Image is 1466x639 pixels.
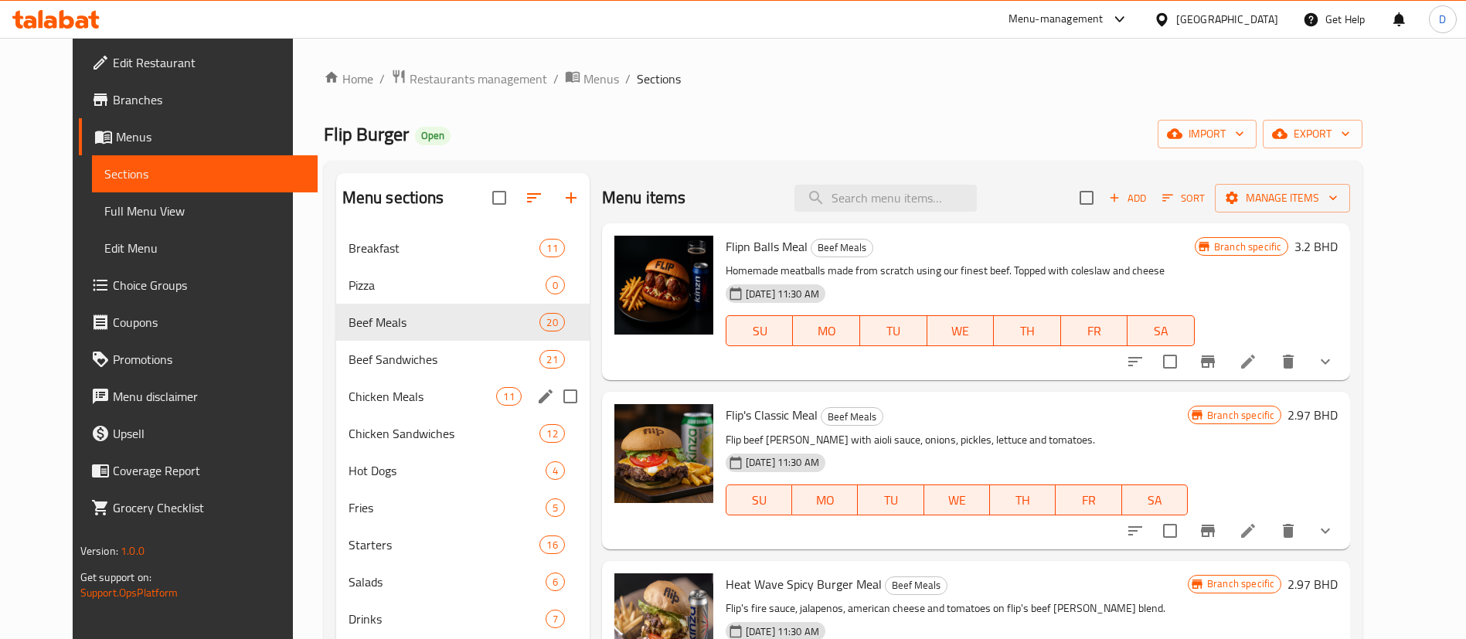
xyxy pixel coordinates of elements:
[1056,484,1121,515] button: FR
[1154,515,1186,547] span: Select to update
[1176,11,1278,28] div: [GEOGRAPHIC_DATA]
[726,573,882,596] span: Heat Wave Spicy Burger Meal
[540,538,563,552] span: 16
[1201,576,1281,591] span: Branch specific
[1239,352,1257,371] a: Edit menu item
[534,385,557,408] button: edit
[92,229,318,267] a: Edit Menu
[336,452,590,489] div: Hot Dogs4
[934,320,988,342] span: WE
[79,81,318,118] a: Branches
[1061,315,1128,346] button: FR
[546,276,565,294] div: items
[546,464,564,478] span: 4
[113,53,305,72] span: Edit Restaurant
[1316,522,1335,540] svg: Show Choices
[336,267,590,304] div: Pizza0
[726,403,818,427] span: Flip's Classic Meal
[349,239,540,257] span: Breakfast
[349,387,497,406] span: Chicken Meals
[726,261,1195,280] p: Homemade meatballs made from scratch using our finest beef. Topped with coleslaw and cheese
[811,239,873,257] div: Beef Meals
[92,155,318,192] a: Sections
[924,484,990,515] button: WE
[79,267,318,304] a: Choice Groups
[92,192,318,229] a: Full Menu View
[1287,573,1338,595] h6: 2.97 BHD
[614,404,713,503] img: Flip's Classic Meal
[1128,489,1182,512] span: SA
[996,489,1049,512] span: TH
[1270,512,1307,549] button: delete
[1208,240,1287,254] span: Branch specific
[336,563,590,600] div: Salads6
[930,489,984,512] span: WE
[1152,186,1215,210] span: Sort items
[349,498,546,517] div: Fries
[1107,189,1148,207] span: Add
[860,315,927,346] button: TU
[1000,320,1055,342] span: TH
[79,489,318,526] a: Grocery Checklist
[79,415,318,452] a: Upsell
[1201,408,1281,423] span: Branch specific
[1270,343,1307,380] button: delete
[415,127,451,145] div: Open
[886,576,947,594] span: Beef Meals
[113,424,305,443] span: Upsell
[1117,512,1154,549] button: sort-choices
[515,179,553,216] span: Sort sections
[1189,512,1226,549] button: Branch-specific-item
[1158,120,1257,148] button: import
[1158,186,1209,210] button: Sort
[726,599,1188,618] p: Flip's fire sauce, jalapenos, american cheese and tomatoes on flip's beef [PERSON_NAME] blend.
[1307,512,1344,549] button: show more
[1316,352,1335,371] svg: Show Choices
[324,117,409,151] span: Flip Burger
[546,461,565,480] div: items
[336,489,590,526] div: Fries5
[726,235,808,258] span: Flipn Balls Meal
[1239,522,1257,540] a: Edit menu item
[336,304,590,341] div: Beef Meals20
[539,424,564,443] div: items
[625,70,631,88] li: /
[540,241,563,256] span: 11
[113,313,305,331] span: Coupons
[1439,11,1446,28] span: D
[602,186,686,209] h2: Menu items
[116,127,305,146] span: Menus
[349,610,546,628] span: Drinks
[391,69,547,89] a: Restaurants management
[79,118,318,155] a: Menus
[1170,124,1244,144] span: import
[349,276,546,294] span: Pizza
[1287,404,1338,426] h6: 2.97 BHD
[726,484,792,515] button: SU
[990,484,1056,515] button: TH
[927,315,995,346] button: WE
[79,304,318,341] a: Coupons
[733,489,786,512] span: SU
[546,278,564,293] span: 0
[324,69,1363,89] nav: breadcrumb
[821,407,883,426] div: Beef Meals
[540,352,563,367] span: 21
[539,313,564,331] div: items
[553,70,559,88] li: /
[342,186,444,209] h2: Menu sections
[614,236,713,335] img: Flipn Balls Meal
[349,350,540,369] span: Beef Sandwiches
[349,424,540,443] span: Chicken Sandwiches
[1215,184,1350,212] button: Manage items
[1103,186,1152,210] span: Add item
[539,350,564,369] div: items
[1128,315,1195,346] button: SA
[1294,236,1338,257] h6: 3.2 BHD
[1070,182,1103,214] span: Select section
[1263,120,1362,148] button: export
[885,576,947,595] div: Beef Meals
[113,498,305,517] span: Grocery Checklist
[546,612,564,627] span: 7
